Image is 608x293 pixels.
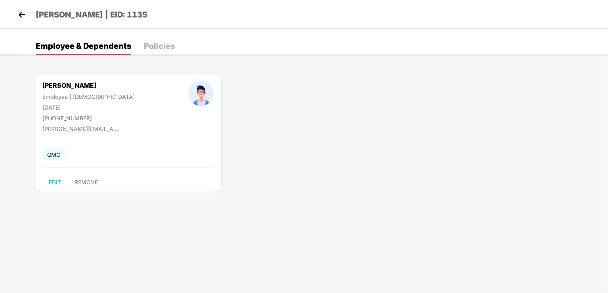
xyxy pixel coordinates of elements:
div: Employee | [DEMOGRAPHIC_DATA] [42,93,135,100]
button: REMOVE [68,176,104,189]
span: GMC [42,149,65,160]
div: Employee & Dependents [36,42,131,50]
button: EDIT [42,176,67,189]
div: Policies [144,42,175,50]
div: [DATE] [42,104,135,111]
span: EDIT [49,179,61,185]
span: REMOVE [75,179,98,185]
img: back [16,9,28,21]
div: [PHONE_NUMBER] [42,115,135,121]
div: [PERSON_NAME][EMAIL_ADDRESS][DOMAIN_NAME] [42,125,122,132]
p: [PERSON_NAME] | EID: 1135 [36,9,147,21]
div: [PERSON_NAME] [42,81,135,89]
img: profileImage [189,81,213,106]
